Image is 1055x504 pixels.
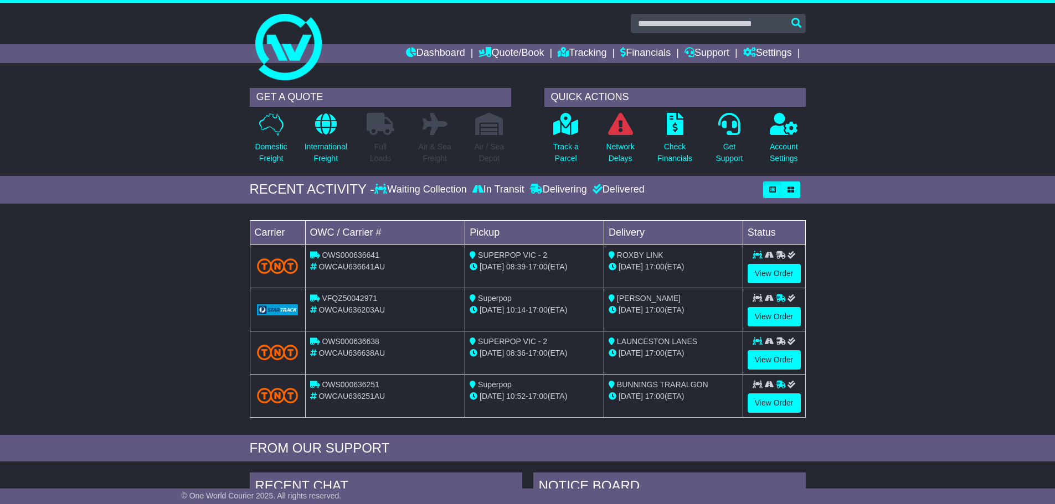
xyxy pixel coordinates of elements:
[605,112,635,170] a: NetworkDelays
[419,141,451,164] p: Air & Sea Freight
[480,305,504,314] span: [DATE]
[748,307,801,326] a: View Order
[657,112,693,170] a: CheckFinancials
[478,380,512,389] span: Superpop
[250,472,522,502] div: RECENT CHAT
[528,305,548,314] span: 17:00
[305,141,347,164] p: International Freight
[619,262,643,271] span: [DATE]
[553,112,579,170] a: Track aParcel
[617,294,681,303] span: [PERSON_NAME]
[257,258,299,273] img: TNT_Domestic.png
[606,141,634,164] p: Network Delays
[465,220,604,245] td: Pickup
[250,440,806,456] div: FROM OUR SUPPORT
[182,491,342,500] span: © One World Courier 2025. All rights reserved.
[318,349,385,357] span: OWCAU636638AU
[609,347,738,359] div: (ETA)
[685,44,729,63] a: Support
[318,305,385,314] span: OWCAU636203AU
[609,391,738,402] div: (ETA)
[558,44,606,63] a: Tracking
[544,88,806,107] div: QUICK ACTIONS
[480,392,504,401] span: [DATE]
[322,337,379,346] span: OWS000636638
[748,393,801,413] a: View Order
[255,141,287,164] p: Domestic Freight
[506,392,526,401] span: 10:52
[553,141,579,164] p: Track a Parcel
[478,251,547,259] span: SUPERPOP VIC - 2
[406,44,465,63] a: Dashboard
[645,392,665,401] span: 17:00
[470,304,599,316] div: - (ETA)
[657,141,692,164] p: Check Financials
[478,44,544,63] a: Quote/Book
[604,220,743,245] td: Delivery
[770,141,798,164] p: Account Settings
[322,294,377,303] span: VFQZ50042971
[527,184,590,196] div: Delivering
[716,141,743,164] p: Get Support
[645,262,665,271] span: 17:00
[619,349,643,357] span: [DATE]
[318,392,385,401] span: OWCAU636251AU
[617,251,663,259] span: ROXBY LINK
[748,350,801,370] a: View Order
[480,349,504,357] span: [DATE]
[480,262,504,271] span: [DATE]
[617,380,708,389] span: BUNNINGS TRARALGON
[478,294,512,303] span: Superpop
[470,391,599,402] div: - (ETA)
[257,345,299,360] img: TNT_Domestic.png
[590,184,645,196] div: Delivered
[743,220,805,245] td: Status
[528,262,548,271] span: 17:00
[609,304,738,316] div: (ETA)
[322,380,379,389] span: OWS000636251
[715,112,743,170] a: GetSupport
[506,305,526,314] span: 10:14
[305,220,465,245] td: OWC / Carrier #
[645,349,665,357] span: 17:00
[533,472,806,502] div: NOTICE BOARD
[470,261,599,273] div: - (ETA)
[506,349,526,357] span: 08:36
[254,112,287,170] a: DomesticFreight
[304,112,348,170] a: InternationalFreight
[609,261,738,273] div: (ETA)
[250,88,511,107] div: GET A QUOTE
[769,112,799,170] a: AccountSettings
[374,184,469,196] div: Waiting Collection
[257,388,299,403] img: TNT_Domestic.png
[470,184,527,196] div: In Transit
[528,392,548,401] span: 17:00
[470,347,599,359] div: - (ETA)
[322,251,379,259] span: OWS000636641
[506,262,526,271] span: 08:39
[250,181,375,198] div: RECENT ACTIVITY -
[617,337,697,346] span: LAUNCESTON LANES
[645,305,665,314] span: 17:00
[528,349,548,357] span: 17:00
[619,392,643,401] span: [DATE]
[318,262,385,271] span: OWCAU636641AU
[475,141,505,164] p: Air / Sea Depot
[619,305,643,314] span: [DATE]
[620,44,671,63] a: Financials
[478,337,547,346] span: SUPERPOP VIC - 2
[743,44,792,63] a: Settings
[257,304,299,315] img: GetCarrierServiceLogo
[748,264,801,283] a: View Order
[250,220,305,245] td: Carrier
[367,141,394,164] p: Full Loads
